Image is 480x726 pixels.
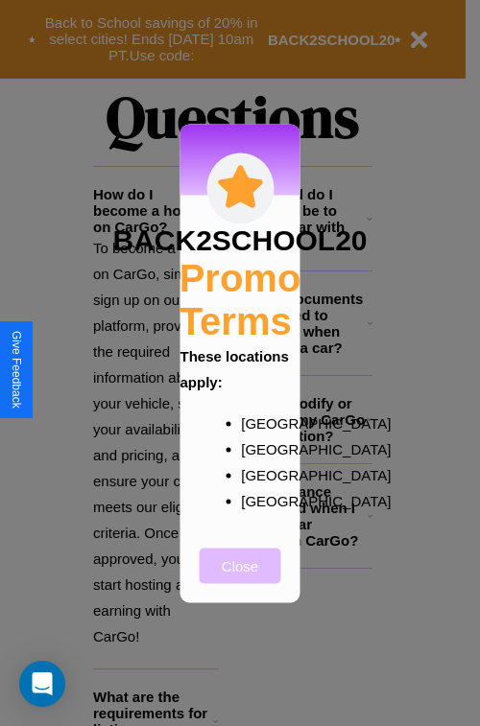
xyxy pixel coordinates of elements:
[241,461,277,487] p: [GEOGRAPHIC_DATA]
[200,548,281,583] button: Close
[241,487,277,513] p: [GEOGRAPHIC_DATA]
[241,410,277,435] p: [GEOGRAPHIC_DATA]
[180,256,301,342] h2: Promo Terms
[112,223,367,256] h3: BACK2SCHOOL20
[10,331,23,409] div: Give Feedback
[241,435,277,461] p: [GEOGRAPHIC_DATA]
[180,347,289,389] b: These locations apply:
[19,661,65,707] div: Open Intercom Messenger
